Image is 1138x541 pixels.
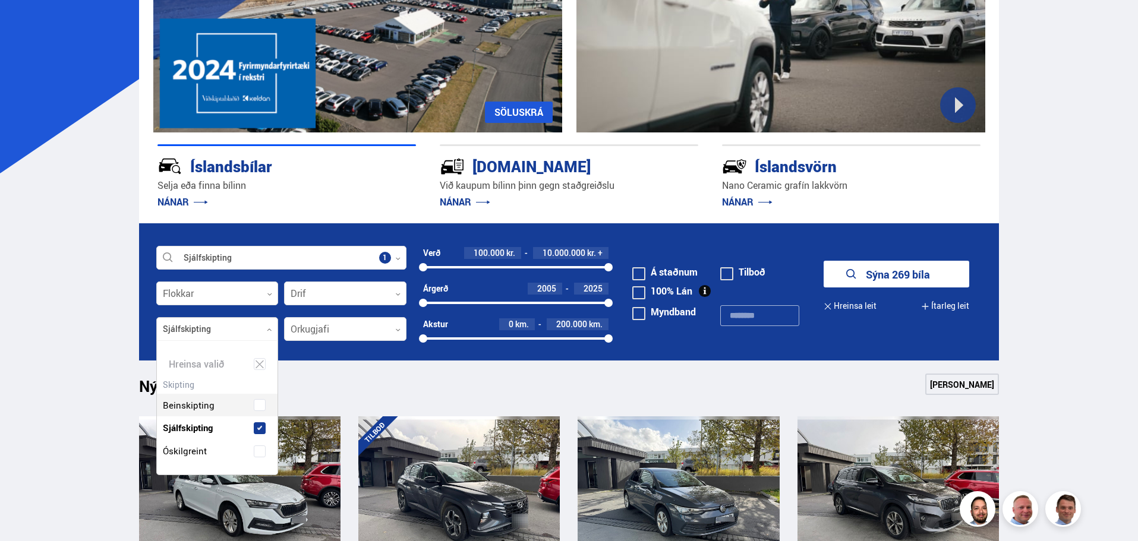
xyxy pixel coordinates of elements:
span: kr. [587,248,596,258]
img: siFngHWaQ9KaOqBr.png [1004,493,1040,529]
a: NÁNAR [440,195,490,208]
label: Tilboð [720,267,765,277]
div: Akstur [423,319,448,329]
div: Íslandsbílar [157,155,374,176]
label: Myndband [632,307,696,317]
span: 100.000 [474,247,505,258]
h1: Nýtt á skrá [139,377,234,402]
button: Ítarleg leit [921,293,969,319]
img: tr5P-W3DuiFaO7aO.svg [440,154,465,179]
button: Sýna 269 bíla [824,261,969,287]
span: kr. [506,248,515,258]
a: [PERSON_NAME] [925,374,999,395]
a: NÁNAR [157,195,208,208]
button: Opna LiveChat spjallviðmót [10,5,45,40]
span: km. [589,319,603,329]
span: + [598,248,603,258]
img: nhp88E3Fdnt1Opn2.png [962,493,997,529]
div: Íslandsvörn [722,155,938,176]
a: SÖLUSKRÁ [485,102,553,123]
span: Sjálfskipting [163,419,213,436]
span: km. [515,319,529,329]
div: Hreinsa valið [157,353,278,376]
button: Hreinsa leit [824,293,877,319]
p: Nano Ceramic grafín lakkvörn [722,179,981,192]
span: 10.000.000 [543,247,585,258]
img: JRvxyua_JYH6wB4c.svg [157,154,182,179]
span: 2005 [537,283,556,294]
div: [DOMAIN_NAME] [440,155,656,176]
p: Selja eða finna bílinn [157,179,416,192]
img: -Svtn6bYgwAsiwNX.svg [722,154,747,179]
a: NÁNAR [722,195,773,208]
label: Á staðnum [632,267,698,277]
p: Við kaupum bílinn þinn gegn staðgreiðslu [440,179,698,192]
div: Verð [423,248,440,258]
span: 2025 [584,283,603,294]
span: Óskilgreint [163,442,207,460]
span: 200.000 [556,318,587,330]
div: Árgerð [423,284,448,293]
img: FbJEzSuNWCJXmdc-.webp [1047,493,1083,529]
label: 100% Lán [632,286,692,296]
span: 0 [509,318,513,330]
span: Beinskipting [163,397,215,414]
